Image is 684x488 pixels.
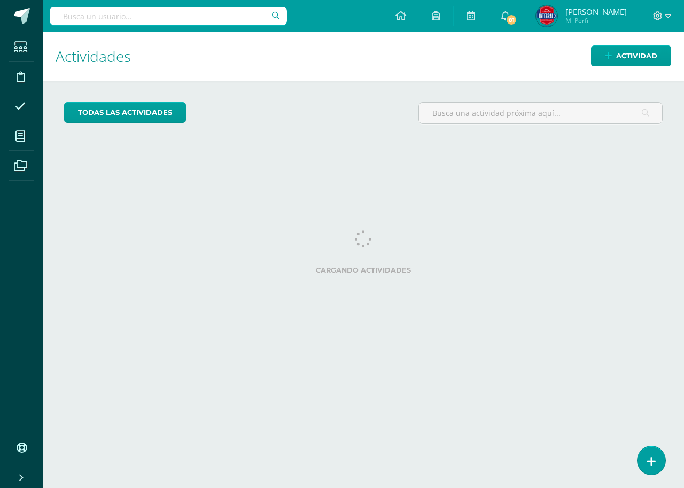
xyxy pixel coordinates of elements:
h1: Actividades [56,32,671,81]
span: Mi Perfil [565,16,627,25]
img: 72ef202106059d2cf8782804515493ae.png [536,5,557,27]
span: 81 [506,14,517,26]
span: [PERSON_NAME] [565,6,627,17]
input: Busca un usuario... [50,7,287,25]
input: Busca una actividad próxima aquí... [419,103,662,123]
a: Actividad [591,45,671,66]
a: todas las Actividades [64,102,186,123]
span: Actividad [616,46,657,66]
label: Cargando actividades [64,266,663,274]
